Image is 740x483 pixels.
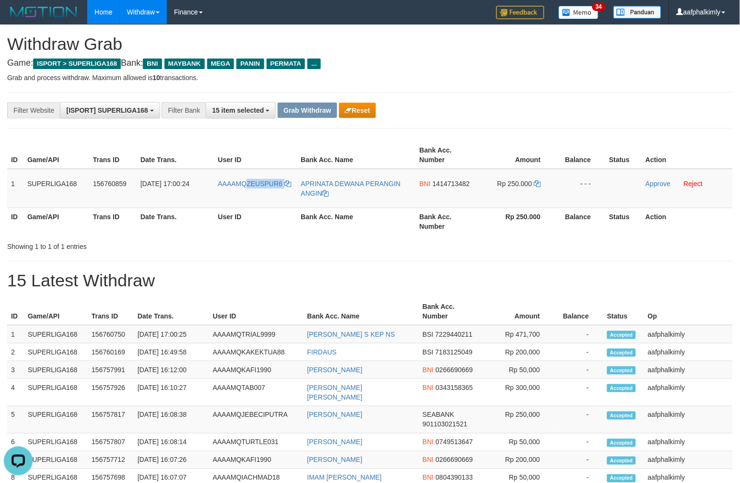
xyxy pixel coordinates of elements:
div: Filter Bank [162,102,206,118]
span: BSI [423,348,434,356]
td: - [554,379,603,406]
td: aafphalkimly [644,325,733,343]
button: [ISPORT] SUPERLIGA168 [60,102,160,118]
span: Accepted [607,439,636,447]
td: 156757807 [88,434,134,451]
span: Copy 0749513647 to clipboard [436,438,473,446]
td: SUPERLIGA168 [24,343,88,361]
td: Rp 250,000 [481,406,554,434]
th: Action [642,208,733,235]
th: Game/API [23,208,89,235]
th: Date Trans. [134,298,209,325]
td: Rp 50,000 [481,434,554,451]
a: [PERSON_NAME] [307,438,363,446]
span: MEGA [207,59,235,69]
th: ID [7,141,23,169]
a: Reject [684,180,703,188]
span: Accepted [607,412,636,420]
td: AAAAMQTAB007 [209,379,304,406]
td: SUPERLIGA168 [24,451,88,469]
td: SUPERLIGA168 [24,361,88,379]
td: [DATE] 17:00:25 [134,325,209,343]
span: 15 item selected [212,106,264,114]
div: Showing 1 to 1 of 1 entries [7,238,301,251]
td: [DATE] 16:08:14 [134,434,209,451]
span: BNI [423,366,434,374]
span: Accepted [607,474,636,483]
p: Grab and process withdraw. Maximum allowed is transactions. [7,73,733,82]
span: AAAAMQZEUSPUR6 [218,180,283,188]
td: [DATE] 16:10:27 [134,379,209,406]
a: AAAAMQZEUSPUR6 [218,180,291,188]
th: Bank Acc. Name [297,141,415,169]
span: BSI [423,330,434,338]
td: - [554,343,603,361]
span: PANIN [236,59,264,69]
span: MAYBANK [164,59,205,69]
td: 3 [7,361,24,379]
span: BNI [423,456,434,464]
td: - - - [555,169,606,208]
th: User ID [214,208,297,235]
td: aafphalkimly [644,451,733,469]
th: Action [642,141,733,169]
span: Copy 7183125049 to clipboard [435,348,473,356]
td: 156757926 [88,379,134,406]
span: Accepted [607,366,636,375]
span: 156760859 [93,180,127,188]
th: Status [605,208,642,235]
td: AAAAMQTRIAL9999 [209,325,304,343]
td: Rp 200,000 [481,343,554,361]
a: APRINATA DEWANA PERANGIN ANGIN [301,180,400,197]
span: Copy 7229440211 to clipboard [435,330,473,338]
button: Reset [339,103,376,118]
span: ISPORT > SUPERLIGA168 [33,59,121,69]
td: SUPERLIGA168 [24,379,88,406]
td: 156760750 [88,325,134,343]
td: 156760169 [88,343,134,361]
h4: Game: Bank: [7,59,733,68]
td: [DATE] 16:49:58 [134,343,209,361]
td: - [554,434,603,451]
a: [PERSON_NAME] [PERSON_NAME] [307,384,363,401]
td: aafphalkimly [644,361,733,379]
td: 156757991 [88,361,134,379]
a: [PERSON_NAME] [307,366,363,374]
td: Rp 50,000 [481,361,554,379]
th: Bank Acc. Name [304,298,419,325]
span: Copy 1414713482 to clipboard [433,180,470,188]
span: BNI [420,180,431,188]
a: Approve [646,180,670,188]
td: - [554,406,603,434]
th: Status [605,141,642,169]
span: Accepted [607,457,636,465]
button: Open LiveChat chat widget [4,4,33,33]
td: AAAAMQJEBECIPUTRA [209,406,304,434]
td: 1 [7,169,23,208]
td: 156757712 [88,451,134,469]
button: 15 item selected [206,102,276,118]
span: BNI [143,59,162,69]
th: Amount [480,141,555,169]
a: IMAM [PERSON_NAME] [307,474,382,482]
th: ID [7,208,23,235]
img: panduan.png [613,6,661,19]
strong: 10 [153,74,160,82]
td: SUPERLIGA168 [24,434,88,451]
a: [PERSON_NAME] S KEP NS [307,330,395,338]
th: Balance [555,141,606,169]
td: - [554,361,603,379]
th: Trans ID [89,208,137,235]
td: Rp 471,700 [481,325,554,343]
div: Filter Website [7,102,60,118]
td: aafphalkimly [644,406,733,434]
th: ID [7,298,24,325]
td: [DATE] 16:08:38 [134,406,209,434]
th: Bank Acc. Number [416,208,480,235]
span: BNI [423,474,434,482]
td: 2 [7,343,24,361]
span: [DATE] 17:00:24 [141,180,189,188]
span: SEABANK [423,411,454,419]
td: SUPERLIGA168 [23,169,89,208]
img: MOTION_logo.png [7,5,80,19]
